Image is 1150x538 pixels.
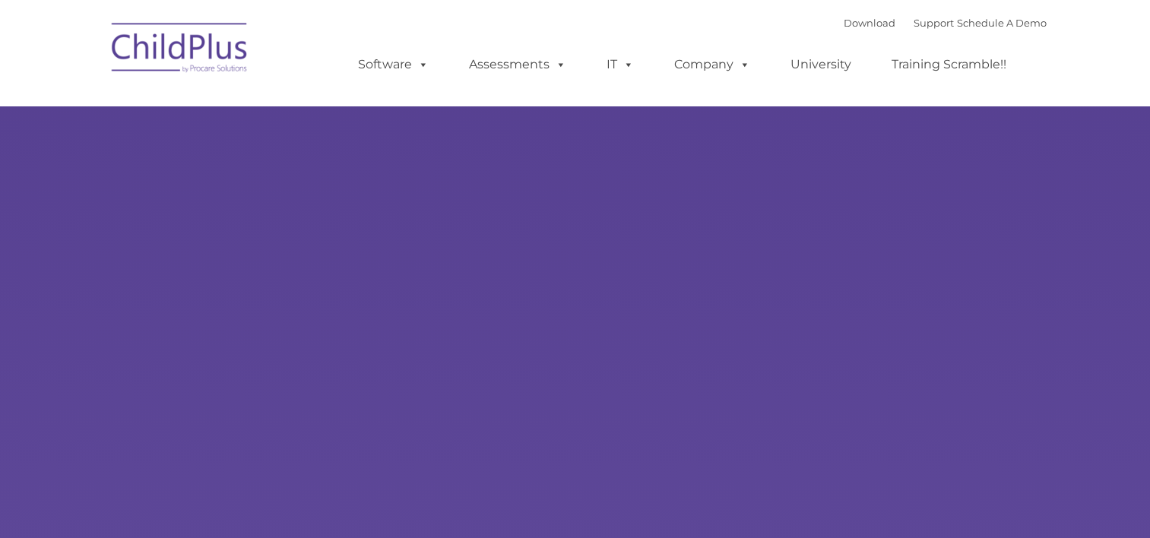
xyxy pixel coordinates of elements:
[343,49,444,80] a: Software
[844,17,1047,29] font: |
[659,49,765,80] a: Company
[876,49,1022,80] a: Training Scramble!!
[844,17,895,29] a: Download
[454,49,581,80] a: Assessments
[957,17,1047,29] a: Schedule A Demo
[775,49,866,80] a: University
[104,12,256,88] img: ChildPlus by Procare Solutions
[914,17,954,29] a: Support
[591,49,649,80] a: IT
